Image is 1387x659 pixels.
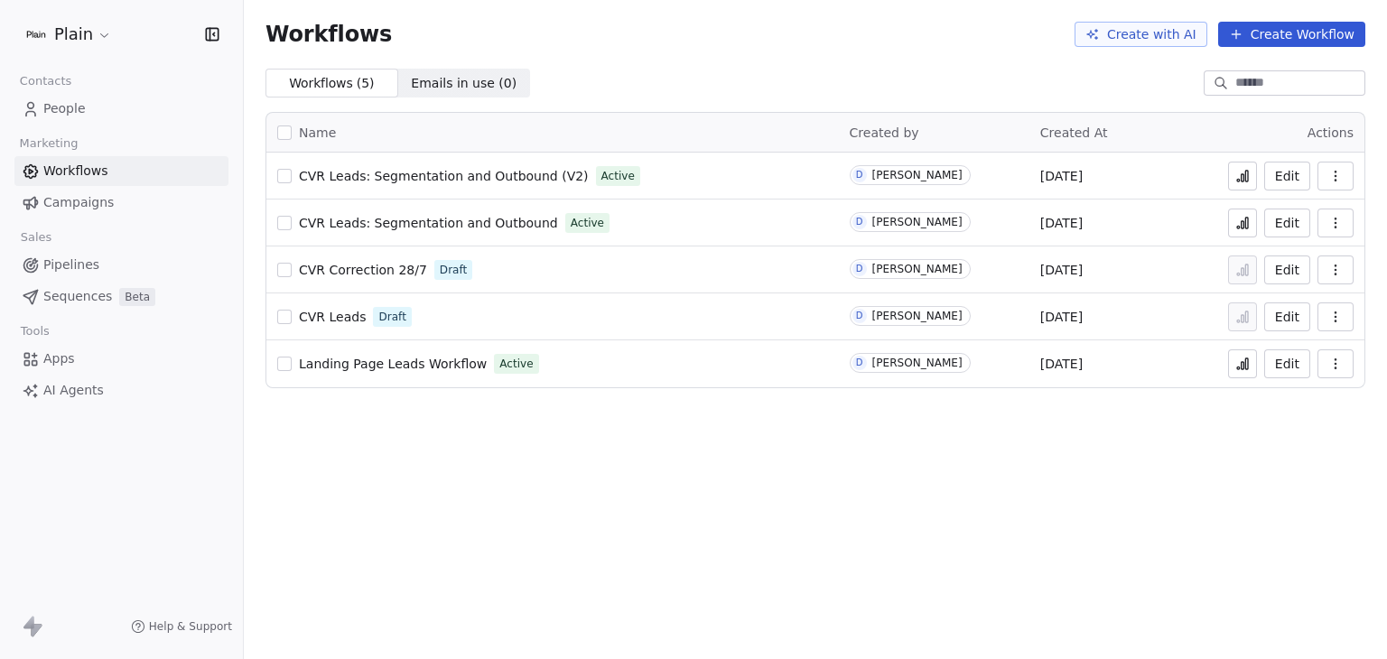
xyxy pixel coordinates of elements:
button: Plain [22,19,116,50]
span: Name [299,124,336,143]
span: Draft [440,262,467,278]
a: CVR Leads: Segmentation and Outbound (V2) [299,167,589,185]
span: Active [601,168,635,184]
span: Help & Support [149,619,232,634]
span: [DATE] [1040,308,1083,326]
span: CVR Correction 28/7 [299,263,427,277]
div: [PERSON_NAME] [872,263,963,275]
span: Active [499,356,533,372]
button: Create with AI [1075,22,1207,47]
a: Workflows [14,156,228,186]
span: Beta [119,288,155,306]
a: SequencesBeta [14,282,228,311]
span: Created by [850,125,919,140]
a: People [14,94,228,124]
span: Plain [54,23,93,46]
span: Sequences [43,287,112,306]
a: Apps [14,344,228,374]
span: Pipelines [43,255,99,274]
span: People [43,99,86,118]
div: [PERSON_NAME] [872,357,963,369]
div: D [856,168,863,182]
span: Sales [13,224,60,251]
span: [DATE] [1040,167,1083,185]
span: Actions [1308,125,1354,140]
button: Edit [1264,209,1310,237]
span: Created At [1040,125,1108,140]
span: Landing Page Leads Workflow [299,357,487,371]
span: Apps [43,349,75,368]
span: CVR Leads: Segmentation and Outbound [299,216,558,230]
a: CVR Leads [299,308,366,326]
span: Marketing [12,130,86,157]
span: Campaigns [43,193,114,212]
span: [DATE] [1040,214,1083,232]
div: D [856,309,863,323]
div: D [856,215,863,229]
div: [PERSON_NAME] [872,310,963,322]
span: CVR Leads [299,310,366,324]
span: Contacts [12,68,79,95]
a: AI Agents [14,376,228,405]
button: Edit [1264,302,1310,331]
span: Workflows [265,22,392,47]
span: Workflows [43,162,108,181]
a: Pipelines [14,250,228,280]
button: Create Workflow [1218,22,1365,47]
a: CVR Leads: Segmentation and Outbound [299,214,558,232]
span: Draft [378,309,405,325]
div: [PERSON_NAME] [872,216,963,228]
button: Edit [1264,162,1310,190]
a: Help & Support [131,619,232,634]
img: Plain-Logo-Tile.png [25,23,47,45]
div: D [856,262,863,276]
span: CVR Leads: Segmentation and Outbound (V2) [299,169,589,183]
span: Active [571,215,604,231]
span: AI Agents [43,381,104,400]
button: Edit [1264,349,1310,378]
span: Emails in use ( 0 ) [411,74,517,93]
div: D [856,356,863,370]
span: [DATE] [1040,261,1083,279]
a: Campaigns [14,188,228,218]
span: [DATE] [1040,355,1083,373]
button: Edit [1264,255,1310,284]
a: Landing Page Leads Workflow [299,355,487,373]
div: [PERSON_NAME] [872,169,963,181]
a: CVR Correction 28/7 [299,261,427,279]
span: Tools [13,318,57,345]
